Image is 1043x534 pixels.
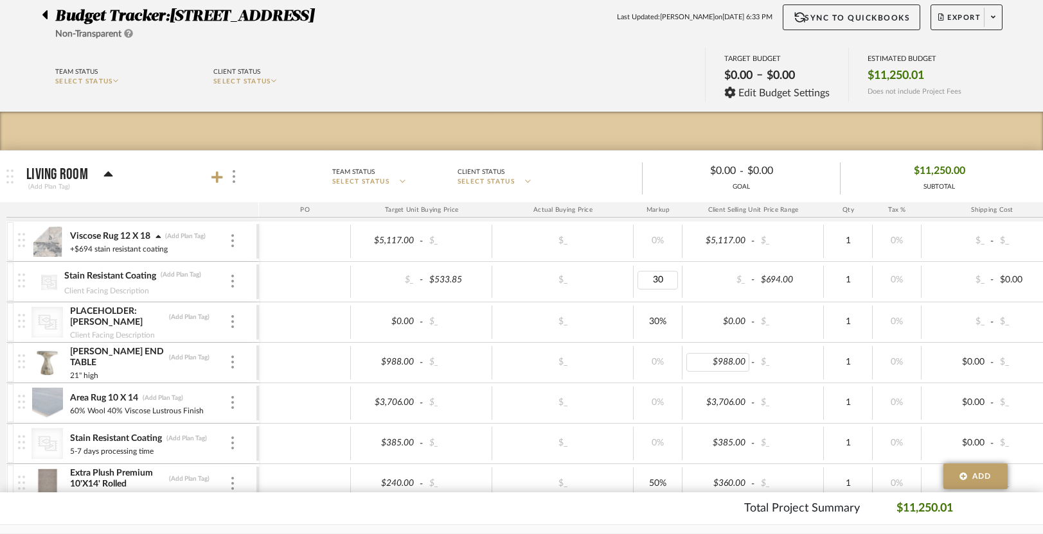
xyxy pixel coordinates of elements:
div: (Add Plan Tag) [142,393,184,402]
div: 1 [828,393,868,412]
div: PLACEHOLDER: [PERSON_NAME] [69,306,165,329]
div: $0.00 [925,474,988,493]
div: 1 [828,313,868,331]
div: 0% [877,474,917,493]
button: Sync to QuickBooks [783,4,921,30]
div: Stain Resistant Coating [64,270,157,282]
span: Non-Transparent [55,30,121,39]
img: 50d5aac0-eb36-499e-8fbf-7148c49673fe_50x50.jpg [31,469,63,499]
div: $_ [425,393,488,412]
span: - [988,273,996,286]
span: Add [972,470,992,482]
div: Team Status [55,66,98,78]
img: vertical-grip.svg [18,233,25,247]
div: Target Unit Buying Price [351,202,492,218]
span: [DATE] 6:33 PM [722,12,772,23]
div: 1 [828,434,868,452]
div: $_ [355,271,418,289]
p: $11,250.01 [896,500,953,517]
div: $_ [425,232,488,250]
div: Markup [634,202,682,218]
div: 1 [828,474,868,493]
div: $_ [528,313,598,331]
span: - [418,316,425,329]
div: $0.00 [720,65,756,87]
div: ESTIMATED BUDGET [868,55,961,63]
div: GOAL [643,182,840,192]
div: Client Facing Description [69,329,156,341]
div: Client Status [458,166,504,178]
div: $360.00 [686,474,749,493]
div: (Add Plan Tag) [168,474,210,483]
div: Area Rug 10 X 14 [69,392,139,404]
p: Total Project Summary [744,500,860,517]
div: $_ [528,232,598,250]
span: on [715,12,722,23]
div: (Add Plan Tag) [160,270,202,279]
div: $988.00 [355,353,418,372]
div: +$694 stain resistant coating [69,243,168,255]
div: $0.00 [355,313,418,331]
div: (Add Plan Tag) [168,353,210,362]
span: - [418,437,425,450]
div: $3,706.00 [686,393,749,412]
div: 1 [828,271,868,289]
div: Stain Resistant Coating [69,433,163,445]
img: 3dots-v.svg [231,234,234,247]
p: Living Room [26,167,88,182]
div: $_ [757,474,820,493]
div: 5-7 days processing time [69,445,154,458]
div: Team Status [332,166,375,178]
div: $5,117.00 [686,232,749,250]
div: (Add Plan Tag) [26,181,72,193]
span: $11,250.01 [868,69,924,83]
span: Export [938,13,981,32]
span: Last Updated: [617,12,660,23]
div: $_ [757,393,820,412]
div: 0% [637,232,678,250]
div: 0% [877,434,917,452]
div: 0% [877,353,917,372]
div: PO [259,202,351,218]
span: SELECT STATUS [213,78,271,85]
div: $0.00 [654,161,740,181]
div: $_ [528,353,598,372]
div: $_ [528,434,598,452]
img: vertical-grip.svg [18,354,25,368]
span: - [749,273,757,286]
div: $_ [925,232,988,250]
img: 3dots-v.svg [231,436,234,449]
span: – [756,68,763,87]
div: Viscose Rug 12 X 18 [69,230,151,243]
span: - [418,273,425,286]
button: Add [943,463,1008,489]
div: Client Selling Unit Price Range [682,202,824,218]
div: (Add Plan Tag) [165,232,206,241]
div: Tax % [873,202,922,218]
div: $0.00 [686,313,749,331]
span: - [749,235,757,248]
img: 3dots-v.svg [231,315,234,328]
img: 3dots-v.svg [233,170,235,183]
div: 0% [877,232,917,250]
div: 30% [637,313,678,331]
img: 3dots-v.svg [231,396,234,409]
div: $5,117.00 [355,232,418,250]
img: vertical-grip.svg [18,314,25,328]
span: [PERSON_NAME] [660,12,715,23]
div: $_ [757,434,820,452]
span: - [988,437,996,450]
div: Living Room(Add Plan Tag)Team StatusSELECT STATUSClient StatusSELECT STATUS$0.00-$0.00GOAL$11,250... [6,202,1043,517]
img: 8fad702f-e6f3-4419-887f-035a697a19e5_50x50.jpg [31,388,63,418]
span: - [988,397,996,409]
div: $_ [757,232,820,250]
div: $_ [528,474,598,493]
div: Qty [824,202,873,218]
div: 0% [877,313,917,331]
span: Budget Tracker: [55,8,170,24]
img: vertical-grip.svg [18,395,25,409]
img: 56a2981c-18a3-43d9-b605-d0abcab8af14_50x50.jpg [31,226,63,257]
div: 0% [637,393,678,412]
div: $_ [425,474,488,493]
div: [PERSON_NAME] END TABLE [69,346,165,369]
